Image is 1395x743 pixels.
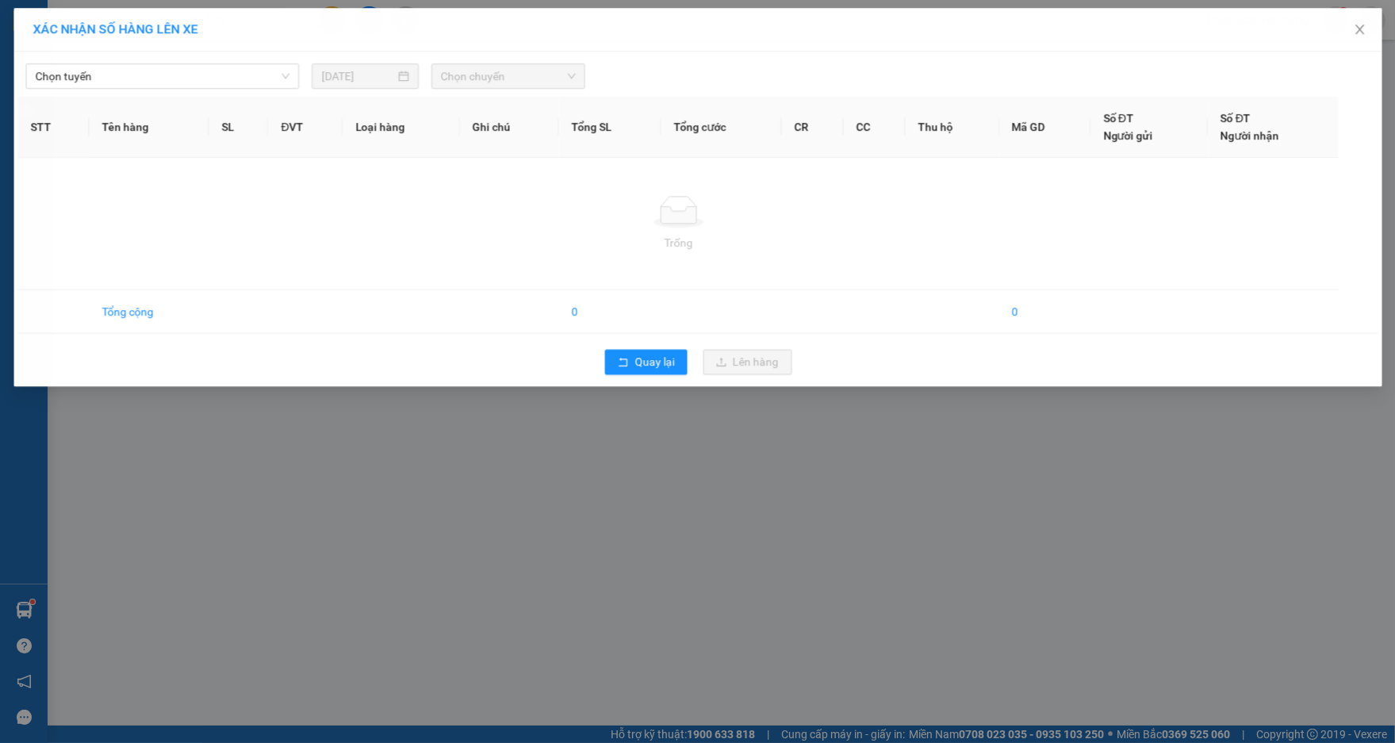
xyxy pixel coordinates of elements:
span: Người gửi [1103,129,1153,142]
input: 14/08/2025 [320,67,393,85]
div: Trạm Đầm Dơi [113,13,224,52]
td: 0 [999,290,1090,334]
span: Người nhận [1221,129,1279,142]
span: XÁC NHẬN SỐ HÀNG LÊN XE [32,21,197,36]
span: CC : [111,106,133,123]
td: 0 [558,290,661,334]
th: Loại hàng [342,97,459,158]
div: 0948656377 [113,71,224,93]
th: STT [17,97,88,158]
div: Trống [29,234,1326,251]
th: ĐVT [267,97,342,158]
span: Số ĐT [1103,112,1133,124]
span: Chọn chuyến [440,64,576,88]
th: Tổng SL [558,97,661,158]
span: Nhận: [113,15,151,32]
span: Số ĐT [1221,112,1251,124]
div: thuy [113,52,224,71]
th: CC [843,97,905,158]
th: CR [781,97,843,158]
th: Ghi chú [459,97,558,158]
span: close [1354,23,1366,36]
th: Thu hộ [905,97,998,158]
span: Gửi: [13,15,38,32]
span: Chọn tuyến [34,64,289,88]
div: Trạm Quận 5 [13,13,102,52]
td: Tổng cộng [88,290,208,334]
th: Tên hàng [88,97,208,158]
th: Mã GD [999,97,1090,158]
div: 70.000 [111,102,226,124]
th: Tổng cước [661,97,782,158]
button: uploadLên hàng [703,350,791,375]
button: Close [1338,8,1382,52]
span: Quay lại [634,354,674,371]
button: rollbackQuay lại [604,350,687,375]
th: SL [208,97,267,158]
span: rollback [617,357,628,370]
